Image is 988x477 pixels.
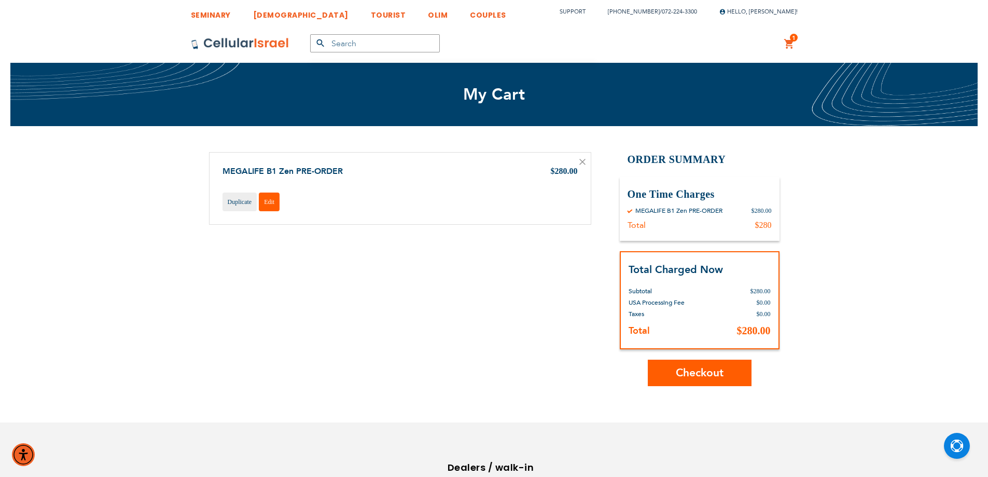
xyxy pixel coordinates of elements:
span: My Cart [463,84,525,105]
strong: Total Charged Now [629,263,723,277]
a: COUPLES [470,3,506,22]
span: $0.00 [757,299,771,306]
span: 1 [792,34,796,42]
h3: One Time Charges [628,187,772,201]
a: [PHONE_NUMBER] [608,8,660,16]
div: MEGALIFE B1 Zen PRE-ORDER [635,207,722,215]
span: $280.00 [737,325,771,336]
span: Duplicate [228,198,252,206]
li: / [597,4,697,19]
a: Duplicate [222,193,257,211]
button: Checkout [648,360,752,386]
a: OLIM [428,3,448,22]
span: $280.00 [551,167,578,175]
a: 1 [784,38,795,50]
span: $0.00 [757,310,771,318]
h2: Order Summary [620,152,780,167]
input: Search [310,34,440,52]
div: Total [628,220,646,230]
span: Edit [264,198,274,206]
div: $280 [755,220,772,230]
th: Subtotal [629,278,717,297]
div: Accessibility Menu [12,443,35,466]
div: $280.00 [752,207,772,215]
a: MEGALIFE B1 Zen PRE-ORDER [222,166,343,177]
a: Support [560,8,586,16]
span: Hello, [PERSON_NAME]! [719,8,798,16]
a: Edit [259,193,280,211]
a: SEMINARY [191,3,231,22]
img: Cellular Israel Logo [191,37,289,50]
a: [DEMOGRAPHIC_DATA] [253,3,349,22]
a: TOURIST [371,3,406,22]
span: $280.00 [750,288,771,295]
span: Checkout [676,365,723,380]
strong: Total [629,324,650,337]
h6: Dealers / walk-in [448,460,536,475]
th: Taxes [629,308,717,320]
a: 072-224-3300 [662,8,697,16]
span: USA Processing Fee [629,298,685,307]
